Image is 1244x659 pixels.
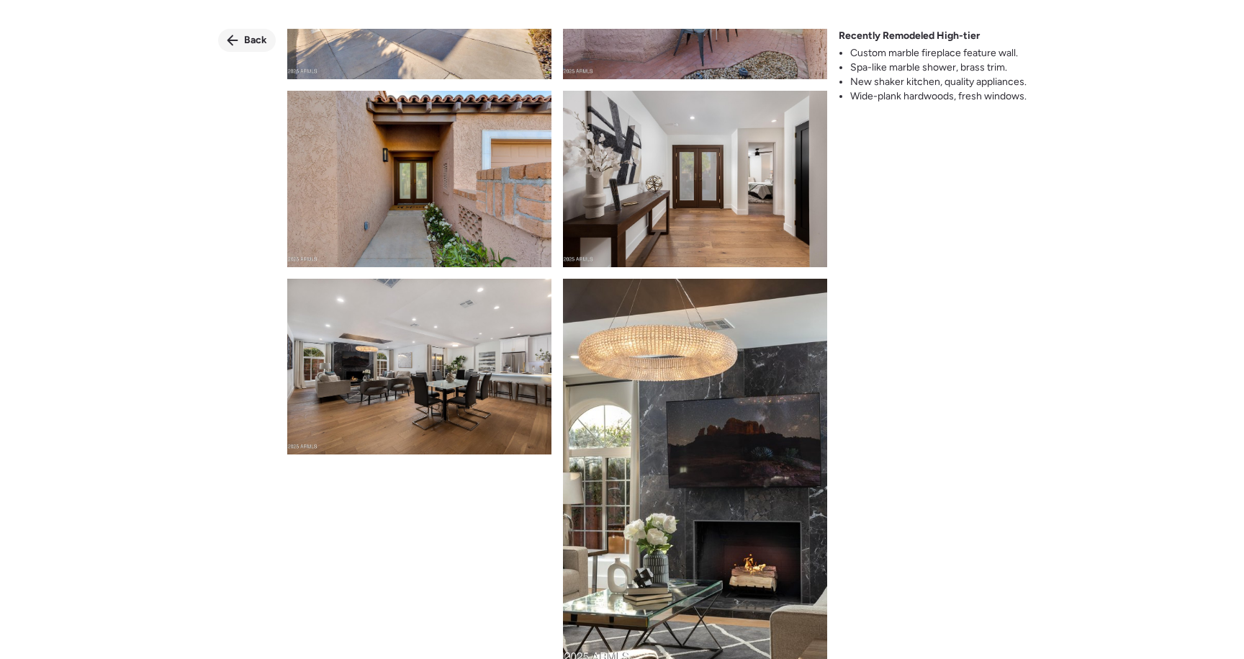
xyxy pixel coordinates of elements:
li: Spa-like marble shower, brass trim. [850,60,1027,75]
span: Recently Remodeled High-tier [839,29,980,43]
li: Custom marble fireplace feature wall. [850,46,1027,60]
li: New shaker kitchen, quality appliances. [850,75,1027,89]
li: Wide-plank hardwoods, fresh windows. [850,89,1027,104]
img: product [287,279,551,455]
img: product [287,91,551,267]
img: product [563,91,827,267]
span: Back [244,33,267,48]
